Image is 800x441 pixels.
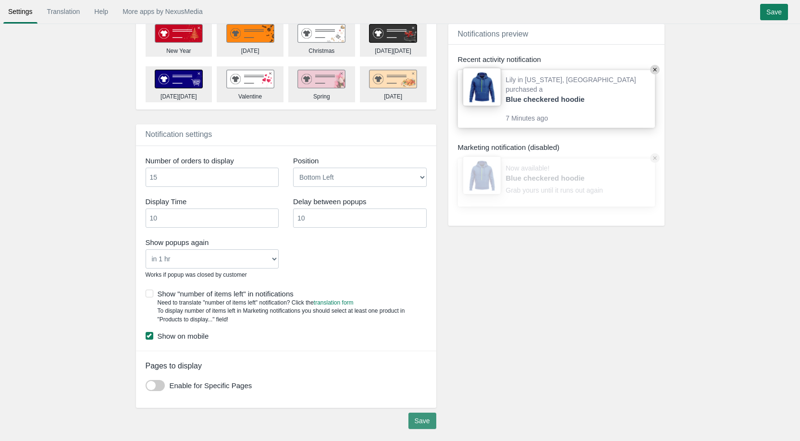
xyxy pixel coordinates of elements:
[463,156,501,195] img: 80x80_sample.jpg
[170,380,422,391] label: Enable for Specific Pages
[506,94,607,104] a: Blue checkered hoodie
[308,47,334,55] div: Christmas
[463,68,501,106] img: 80x80_sample.jpg
[146,208,279,228] input: Display Time
[146,196,279,207] label: Display Time
[89,3,113,20] a: Help
[155,24,203,43] img: new_year.png
[369,70,417,89] img: thanksgiving.png
[146,130,212,138] span: Notification settings
[313,93,330,101] div: Spring
[506,113,558,123] span: 7 Minutes ago
[506,75,650,113] div: Lily in [US_STATE], [GEOGRAPHIC_DATA] purchased a
[297,70,345,89] img: spring.png
[241,47,259,55] div: [DATE]
[375,47,411,55] div: [DATE][DATE]
[369,24,417,43] img: black_friday.png
[506,163,607,202] div: Now available! Grab yours until it runs out again
[293,156,427,166] label: Position
[458,30,529,38] span: Notifications preview
[146,237,279,247] label: Show popups again
[760,4,788,20] input: Save
[297,24,345,43] img: christmas.png
[166,47,191,55] div: New Year
[506,173,607,183] a: Blue checkered hoodie
[293,196,427,207] label: Delay between popups
[155,70,203,89] img: cyber_monday.png
[42,3,85,20] a: Translation
[408,413,436,429] input: Save
[293,208,427,228] input: Interval Time
[314,299,354,306] a: translation form
[226,24,274,43] img: halloweeen.png
[146,289,427,299] label: Show "number of items left" in notifications
[160,93,197,101] div: [DATE][DATE]
[146,299,427,323] div: Need to translate "number of items left" notification? Click the To display number of items left ...
[458,54,655,64] div: Recent activity notification
[238,93,262,101] div: Valentine
[146,156,279,166] label: Number of orders to display
[384,93,402,101] div: [DATE]
[118,3,208,20] a: More apps by NexusMedia
[146,331,427,341] label: Show on mobile
[138,361,436,372] div: Pages to display
[226,70,274,89] img: valentine.png
[3,3,37,20] a: Settings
